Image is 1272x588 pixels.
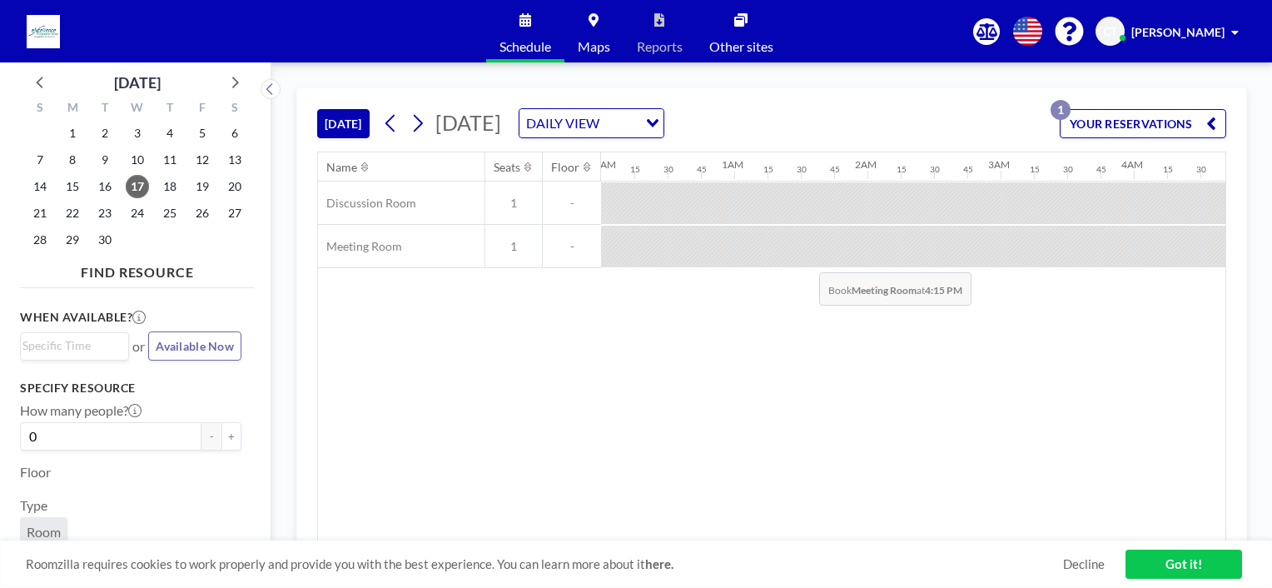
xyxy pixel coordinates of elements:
span: Maps [578,40,610,53]
b: Meeting Room [852,284,917,296]
button: - [201,422,221,451]
button: + [221,422,241,451]
div: 15 [1030,164,1040,175]
label: Floor [20,464,51,481]
h4: FIND RESOURCE [20,257,255,281]
span: Sunday, September 14, 2025 [28,175,52,198]
span: Tuesday, September 9, 2025 [93,148,117,172]
span: Tuesday, September 2, 2025 [93,122,117,145]
div: 15 [897,164,907,175]
div: S [218,98,251,120]
button: [DATE] [317,109,370,138]
div: W [122,98,154,120]
span: Friday, September 26, 2025 [191,202,214,225]
label: Type [20,497,47,514]
a: Decline [1063,556,1105,572]
button: YOUR RESERVATIONS1 [1060,109,1226,138]
p: 1 [1051,100,1071,120]
span: Sunday, September 7, 2025 [28,148,52,172]
span: Room [27,524,61,541]
span: Thursday, September 11, 2025 [158,148,181,172]
div: Seats [494,160,520,175]
span: Meeting Room [318,239,402,254]
div: 12AM [589,158,616,171]
div: 2AM [855,158,877,171]
span: Sunday, September 21, 2025 [28,202,52,225]
span: Tuesday, September 30, 2025 [93,228,117,252]
span: Wednesday, September 10, 2025 [126,148,149,172]
span: Discussion Room [318,196,416,211]
span: Saturday, September 20, 2025 [223,175,246,198]
div: Search for option [21,333,128,358]
div: M [57,98,89,120]
b: 4:15 PM [925,284,962,296]
span: Friday, September 12, 2025 [191,148,214,172]
span: Other sites [709,40,773,53]
div: Floor [551,160,579,175]
span: Tuesday, September 23, 2025 [93,202,117,225]
img: organization-logo [27,15,60,48]
span: Monday, September 15, 2025 [61,175,84,198]
span: Thursday, September 4, 2025 [158,122,181,145]
span: Reports [637,40,683,53]
span: Monday, September 29, 2025 [61,228,84,252]
input: Search for option [22,336,119,355]
span: Saturday, September 27, 2025 [223,202,246,225]
input: Search for option [604,112,636,134]
span: 1 [485,196,542,211]
label: How many people? [20,402,142,419]
span: Monday, September 1, 2025 [61,122,84,145]
span: Friday, September 5, 2025 [191,122,214,145]
button: Available Now [148,331,241,361]
span: Friday, September 19, 2025 [191,175,214,198]
span: 1 [485,239,542,254]
span: Sunday, September 28, 2025 [28,228,52,252]
span: - [543,239,601,254]
span: [PERSON_NAME] [1131,25,1225,39]
span: DAILY VIEW [523,112,603,134]
div: T [153,98,186,120]
span: Wednesday, September 3, 2025 [126,122,149,145]
span: Tuesday, September 16, 2025 [93,175,117,198]
div: 30 [1063,164,1073,175]
span: Schedule [499,40,551,53]
span: Saturday, September 6, 2025 [223,122,246,145]
div: 30 [797,164,807,175]
div: 30 [663,164,673,175]
div: 1AM [722,158,743,171]
a: Got it! [1125,550,1242,579]
span: or [132,338,145,355]
span: Monday, September 22, 2025 [61,202,84,225]
span: [DATE] [435,110,501,135]
span: Roomzilla requires cookies to work properly and provide you with the best experience. You can lea... [26,556,1063,572]
span: Book at [819,272,971,306]
div: 30 [930,164,940,175]
div: Name [326,160,357,175]
span: Available Now [156,339,234,353]
div: 4AM [1121,158,1143,171]
span: CT [1103,24,1117,39]
span: Wednesday, September 17, 2025 [126,175,149,198]
div: Search for option [519,109,663,137]
div: 3AM [988,158,1010,171]
span: - [543,196,601,211]
div: 15 [1163,164,1173,175]
div: 45 [830,164,840,175]
div: S [24,98,57,120]
div: 15 [763,164,773,175]
div: 45 [963,164,973,175]
div: T [89,98,122,120]
span: Wednesday, September 24, 2025 [126,202,149,225]
span: Thursday, September 25, 2025 [158,202,181,225]
div: 15 [630,164,640,175]
h3: Specify resource [20,381,241,396]
span: Saturday, September 13, 2025 [223,148,246,172]
span: Monday, September 8, 2025 [61,148,84,172]
div: [DATE] [114,71,161,94]
div: 45 [697,164,707,175]
span: Thursday, September 18, 2025 [158,175,181,198]
div: 45 [1096,164,1106,175]
div: F [186,98,218,120]
a: here. [645,556,673,571]
div: 30 [1196,164,1206,175]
